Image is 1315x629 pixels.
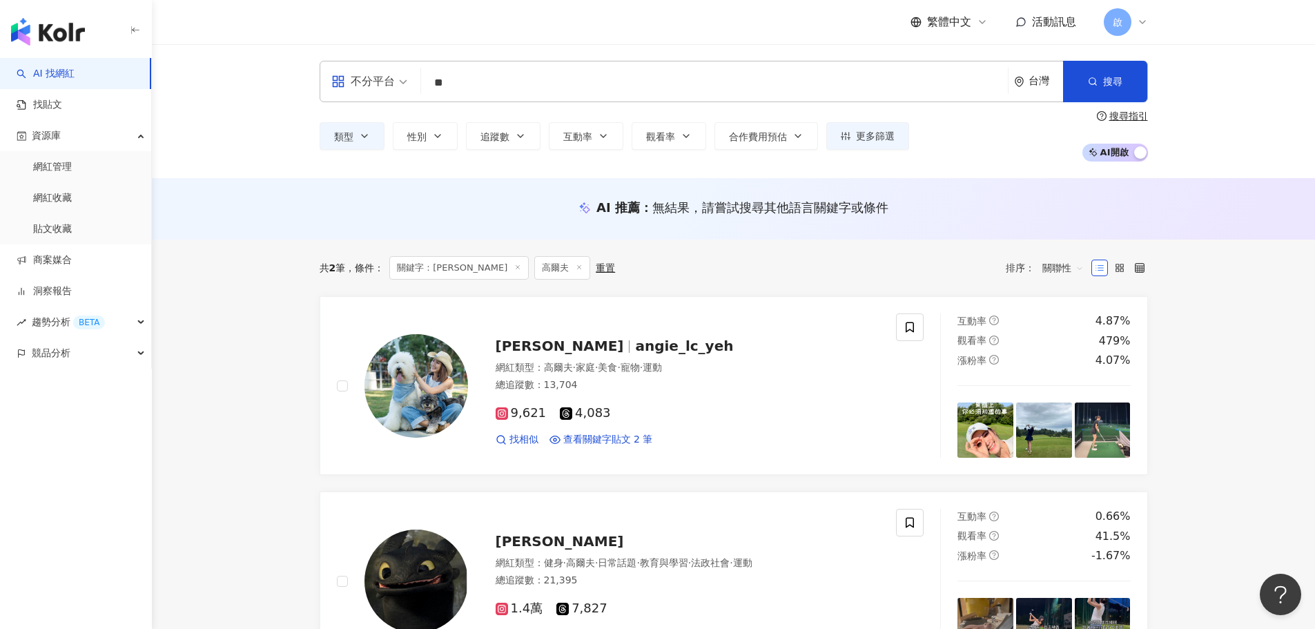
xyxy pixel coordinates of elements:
span: question-circle [989,316,999,325]
span: [PERSON_NAME] [496,533,624,550]
span: 關鍵字：[PERSON_NAME] [389,256,529,280]
span: 運動 [733,557,752,568]
div: 總追蹤數 ： 21,395 [496,574,880,588]
span: 性別 [407,131,427,142]
button: 性別 [393,122,458,150]
div: 479% [1099,333,1131,349]
span: question-circle [989,512,999,521]
span: 高爾夫 [544,362,573,373]
span: 合作費用預估 [729,131,787,142]
span: 資源庫 [32,120,61,151]
span: 觀看率 [957,530,986,541]
span: question-circle [989,531,999,541]
span: question-circle [989,550,999,560]
span: 寵物 [621,362,640,373]
span: 關聯性 [1042,257,1084,279]
div: 4.07% [1095,353,1131,368]
div: 41.5% [1095,529,1131,544]
span: · [595,362,598,373]
span: 找相似 [509,433,538,447]
span: 1.4萬 [496,601,543,616]
span: 趨勢分析 [32,307,105,338]
span: 查看關鍵字貼文 2 筆 [563,433,653,447]
span: 漲粉率 [957,550,986,561]
div: 網紅類型 ： [496,557,880,570]
span: · [595,557,598,568]
div: 台灣 [1029,75,1063,87]
a: KOL Avatar[PERSON_NAME]angie_lc_yeh網紅類型：高爾夫·家庭·美食·寵物·運動總追蹤數：13,7049,6214,083找相似查看關鍵字貼文 2 筆互動率ques... [320,296,1148,475]
div: 不分平台 [331,70,395,93]
img: post-image [957,403,1013,458]
iframe: Help Scout Beacon - Open [1260,574,1301,615]
span: 高爾夫 [534,256,590,280]
span: 法政社會 [691,557,730,568]
a: 網紅收藏 [33,191,72,205]
span: 競品分析 [32,338,70,369]
span: 互動率 [957,316,986,327]
img: logo [11,18,85,46]
span: 更多篩選 [856,130,895,142]
span: 啟 [1113,14,1122,30]
div: 搜尋指引 [1109,110,1148,122]
span: 7,827 [556,601,607,616]
div: 共 筆 [320,262,346,273]
span: 條件 ： [345,262,384,273]
span: angie_lc_yeh [635,338,733,354]
span: 類型 [334,131,353,142]
span: · [617,362,620,373]
span: rise [17,318,26,327]
span: · [640,362,643,373]
div: -1.67% [1091,548,1131,563]
span: appstore [331,75,345,88]
a: 找貼文 [17,98,62,112]
span: question-circle [1097,111,1107,121]
button: 類型 [320,122,384,150]
span: · [636,557,639,568]
span: [PERSON_NAME] [496,338,624,354]
span: 2 [329,262,336,273]
span: 繁體中文 [927,14,971,30]
a: searchAI 找網紅 [17,67,75,81]
button: 追蹤數 [466,122,540,150]
div: 總追蹤數 ： 13,704 [496,378,880,392]
span: 教育與學習 [640,557,688,568]
span: 日常話題 [598,557,636,568]
span: 觀看率 [957,335,986,346]
a: 洞察報告 [17,284,72,298]
span: 家庭 [576,362,595,373]
span: 運動 [643,362,662,373]
button: 互動率 [549,122,623,150]
div: 重置 [596,262,615,273]
span: 9,621 [496,406,547,420]
span: 追蹤數 [480,131,509,142]
span: · [573,362,576,373]
span: 4,083 [560,406,611,420]
a: 貼文收藏 [33,222,72,236]
a: 查看關鍵字貼文 2 筆 [549,433,653,447]
span: · [688,557,691,568]
img: KOL Avatar [364,334,468,438]
span: 觀看率 [646,131,675,142]
span: 互動率 [563,131,592,142]
button: 觀看率 [632,122,706,150]
span: 健身 [544,557,563,568]
div: 0.66% [1095,509,1131,524]
button: 更多篩選 [826,122,909,150]
div: 排序： [1006,257,1091,279]
a: 找相似 [496,433,538,447]
span: question-circle [989,355,999,365]
span: · [730,557,732,568]
img: post-image [1075,403,1131,458]
span: 互動率 [957,511,986,522]
div: BETA [73,316,105,329]
img: post-image [1016,403,1072,458]
span: 無結果，請嘗試搜尋其他語言關鍵字或條件 [652,200,888,215]
a: 網紅管理 [33,160,72,174]
div: 網紅類型 ： [496,361,880,375]
button: 搜尋 [1063,61,1147,102]
div: 4.87% [1095,313,1131,329]
span: 漲粉率 [957,355,986,366]
span: question-circle [989,336,999,345]
span: 高爾夫 [566,557,595,568]
span: 美食 [598,362,617,373]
